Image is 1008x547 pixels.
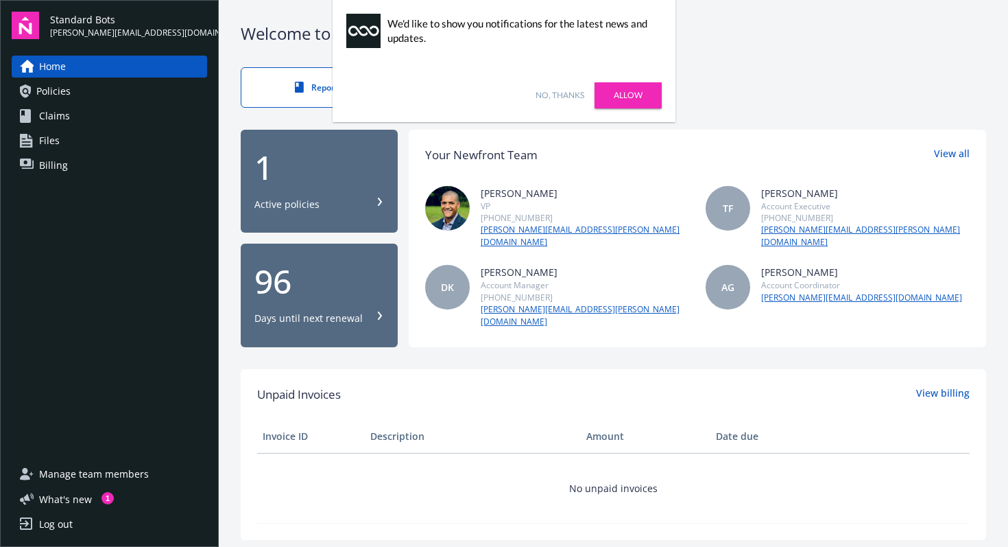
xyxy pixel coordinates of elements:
[441,280,454,294] span: DK
[481,200,689,212] div: VP
[241,130,398,233] button: 1Active policies
[12,463,207,485] a: Manage team members
[761,186,970,200] div: [PERSON_NAME]
[721,280,734,294] span: AG
[50,12,207,27] span: Standard Bots
[12,130,207,152] a: Files
[481,303,689,328] a: [PERSON_NAME][EMAIL_ADDRESS][PERSON_NAME][DOMAIN_NAME]
[761,200,970,212] div: Account Executive
[761,292,962,304] a: [PERSON_NAME][EMAIL_ADDRESS][DOMAIN_NAME]
[12,105,207,127] a: Claims
[254,151,384,184] div: 1
[50,12,207,39] button: Standard Bots[PERSON_NAME][EMAIL_ADDRESS][DOMAIN_NAME]
[12,56,207,78] a: Home
[12,492,114,507] button: What's new1
[595,82,662,108] a: Allow
[254,198,320,211] div: Active policies
[101,492,114,504] div: 1
[761,279,962,291] div: Account Coordinator
[710,420,818,453] th: Date due
[481,212,689,224] div: [PHONE_NUMBER]
[934,146,970,164] a: View all
[481,224,689,248] a: [PERSON_NAME][EMAIL_ADDRESS][PERSON_NAME][DOMAIN_NAME]
[39,56,66,78] span: Home
[761,212,970,224] div: [PHONE_NUMBER]
[916,386,970,404] a: View billing
[39,463,149,485] span: Manage team members
[12,80,207,102] a: Policies
[257,453,970,523] td: No unpaid invoices
[241,244,398,347] button: 96Days until next renewal
[39,513,73,535] div: Log out
[761,224,970,248] a: [PERSON_NAME][EMAIL_ADDRESS][PERSON_NAME][DOMAIN_NAME]
[39,105,70,127] span: Claims
[481,186,689,200] div: [PERSON_NAME]
[425,186,470,231] img: photo
[39,492,92,507] span: What ' s new
[365,420,581,453] th: Description
[241,22,986,45] div: Welcome to Navigator
[481,279,689,291] div: Account Manager
[254,312,363,325] div: Days until next renewal
[257,420,365,453] th: Invoice ID
[12,12,39,39] img: navigator-logo.svg
[581,420,710,453] th: Amount
[481,265,689,279] div: [PERSON_NAME]
[761,265,962,279] div: [PERSON_NAME]
[269,82,391,93] div: Report claims
[36,80,71,102] span: Policies
[723,201,733,216] span: TF
[254,265,384,298] div: 96
[50,27,207,39] span: [PERSON_NAME][EMAIL_ADDRESS][DOMAIN_NAME]
[12,154,207,176] a: Billing
[536,89,584,102] a: No, thanks
[39,130,60,152] span: Files
[241,67,419,108] a: Report claims
[387,16,655,45] div: We'd like to show you notifications for the latest news and updates.
[481,292,689,303] div: [PHONE_NUMBER]
[425,146,538,164] div: Your Newfront Team
[257,386,341,404] span: Unpaid Invoices
[39,154,68,176] span: Billing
